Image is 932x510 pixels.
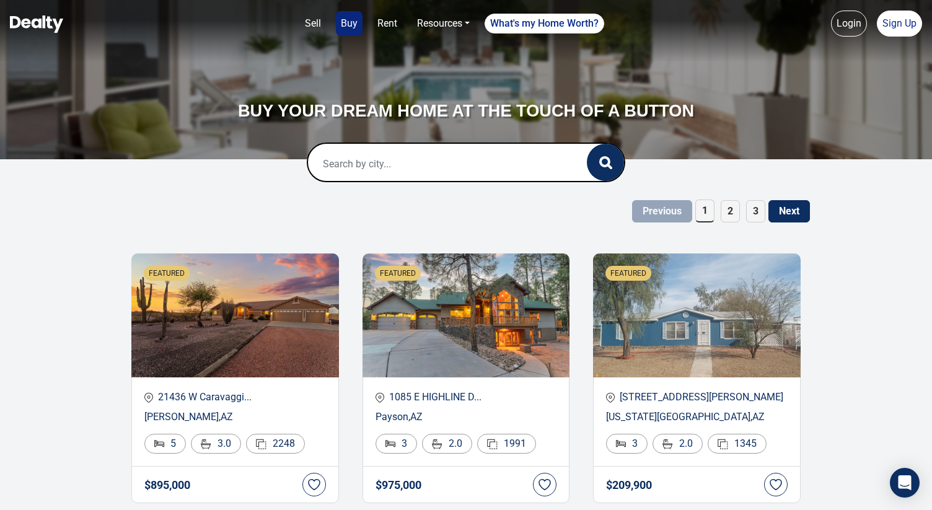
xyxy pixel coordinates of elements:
span: FEATURED [610,268,646,279]
img: Recent Properties [593,253,801,377]
a: Resources [412,11,475,36]
div: 3 [376,434,417,454]
img: Bed [616,440,626,447]
a: Login [831,11,867,37]
input: Search by city... [308,144,561,183]
button: Previous [632,200,692,222]
img: Bathroom [201,439,211,449]
a: Sign Up [877,11,922,37]
div: 1345 [708,434,767,454]
img: Area [256,439,266,449]
div: 2.0 [422,434,472,454]
img: Bathroom [432,439,442,449]
img: Dealty - Buy, Sell & Rent Homes [10,15,63,33]
p: [STREET_ADDRESS][PERSON_NAME] [606,390,788,405]
img: Area [718,439,728,449]
img: Bed [385,440,395,447]
span: FEATURED [149,268,185,279]
div: 1991 [477,434,536,454]
span: FEATURED [380,268,416,279]
button: Next [768,200,810,222]
h4: $ 975,000 [376,479,421,491]
p: 21436 W Caravaggi... [144,390,326,405]
span: 3 [746,200,765,222]
p: 1085 E HIGHLINE D... [376,390,557,405]
p: Payson , AZ [376,410,557,424]
div: 5 [144,434,186,454]
a: What's my Home Worth? [485,14,604,33]
div: 3.0 [191,434,241,454]
img: location [144,392,153,403]
h3: BUY YOUR DREAM HOME AT THE TOUCH OF A BUTTON [224,99,708,123]
img: Bed [154,440,164,447]
img: location [376,392,384,403]
img: Recent Properties [363,253,570,377]
span: 2 [721,200,740,222]
img: Area [487,439,498,449]
span: 1 [695,200,714,222]
iframe: BigID CMP Widget [6,473,43,510]
div: 3 [606,434,648,454]
h4: $ 209,900 [606,479,652,491]
p: [PERSON_NAME] , AZ [144,410,326,424]
a: Rent [372,11,402,36]
div: 2248 [246,434,305,454]
a: Buy [336,11,363,36]
div: 2.0 [653,434,703,454]
div: Open Intercom Messenger [890,468,920,498]
img: location [606,392,615,403]
a: Sell [300,11,326,36]
img: Recent Properties [131,253,339,377]
p: [US_STATE][GEOGRAPHIC_DATA] , AZ [606,410,788,424]
img: Bathroom [662,439,673,449]
h4: $ 895,000 [144,479,190,491]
